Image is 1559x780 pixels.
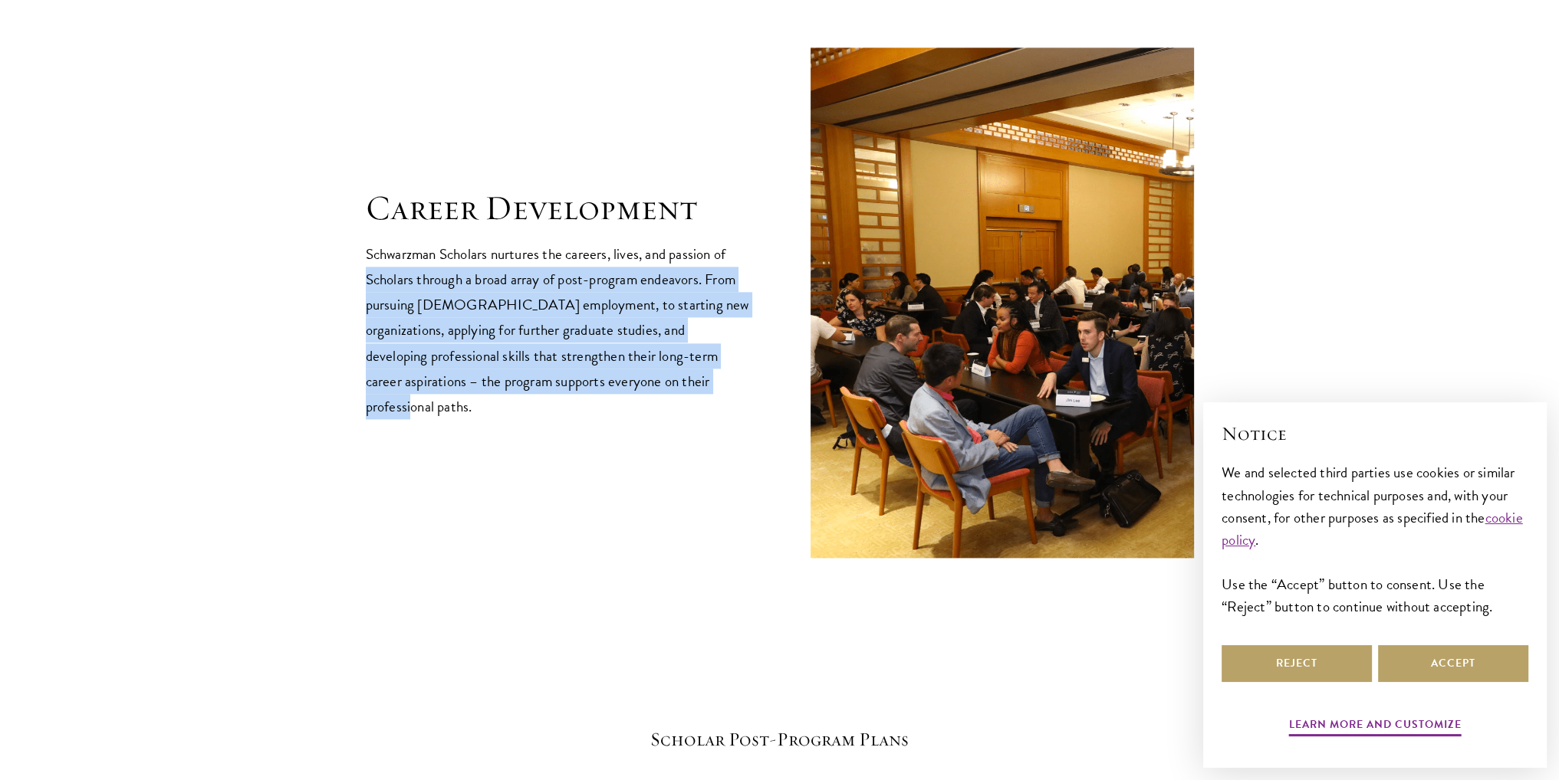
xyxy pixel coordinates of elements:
[1222,506,1523,551] a: cookie policy
[1289,715,1462,739] button: Learn more and customize
[1378,645,1528,682] button: Accept
[366,241,749,418] p: Schwarzman Scholars nurtures the careers, lives, and passion of Scholars through a broad array of...
[366,726,1194,752] h5: Scholar Post-Program Plans
[1222,645,1372,682] button: Reject
[366,187,749,230] h2: Career Development
[1222,421,1528,447] h2: Notice
[1222,461,1528,617] div: We and selected third parties use cookies or similar technologies for technical purposes and, wit...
